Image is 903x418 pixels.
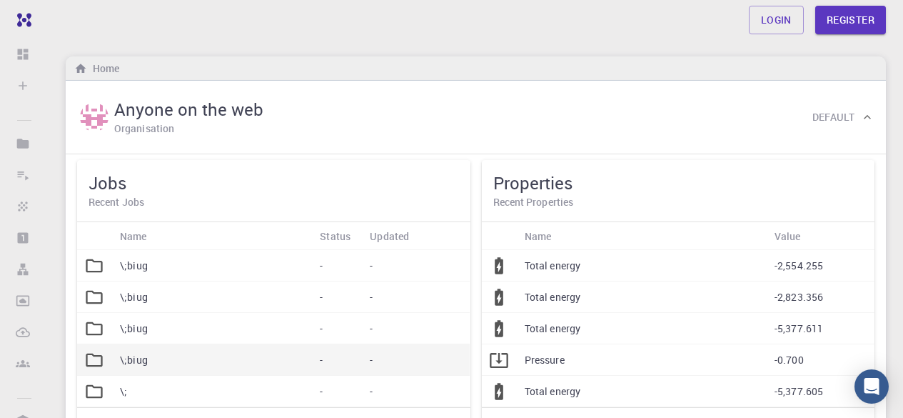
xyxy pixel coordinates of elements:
p: - [320,290,323,304]
div: Icon [482,222,518,250]
p: \;biug [120,259,148,273]
p: - [320,322,323,336]
h6: Default [812,109,854,125]
div: Name [120,222,147,250]
img: Anyone on the web [80,103,109,131]
a: Login [749,6,804,34]
div: Name [518,222,767,250]
h6: Recent Jobs [89,194,459,210]
div: Name [113,222,313,250]
p: - [370,259,373,273]
p: -2,823.356 [775,290,824,304]
div: Open Intercom Messenger [854,369,889,404]
p: -0.700 [775,353,804,367]
p: -5,377.605 [775,384,824,399]
div: Updated [363,222,470,250]
p: -5,377.611 [775,322,824,336]
p: - [370,353,373,367]
p: Total energy [525,322,581,336]
div: Anyone on the webAnyone on the webOrganisationDefault [66,81,886,154]
p: - [370,290,373,304]
p: \;biug [120,322,148,336]
p: \;biug [120,290,148,304]
p: - [320,384,323,399]
div: Icon [77,222,113,250]
div: Value [767,222,874,250]
p: -2,554.255 [775,259,824,273]
h5: Properties [493,171,864,194]
p: Total energy [525,290,581,304]
div: Status [320,222,350,250]
h6: Recent Properties [493,194,864,210]
div: Updated [370,222,409,250]
h5: Anyone on the web [114,98,263,121]
p: Total energy [525,384,581,399]
div: Value [775,222,801,250]
p: Pressure [525,353,565,367]
p: \; [120,384,127,399]
p: - [370,322,373,336]
p: \;biug [120,353,148,367]
h6: Organisation [114,121,174,136]
div: Status [313,222,363,250]
p: - [320,259,323,273]
h6: Home [87,61,119,76]
p: - [370,384,373,399]
div: Name [525,222,552,250]
h5: Jobs [89,171,459,194]
img: logo [11,13,31,27]
p: - [320,353,323,367]
a: Register [815,6,886,34]
p: Total energy [525,259,581,273]
nav: breadcrumb [71,61,122,76]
